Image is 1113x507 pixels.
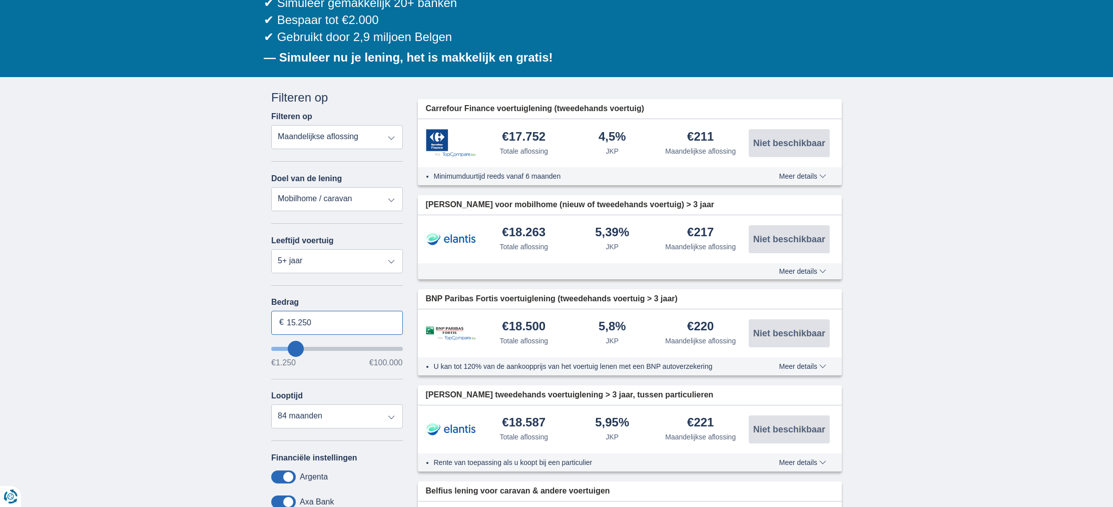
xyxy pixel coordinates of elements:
[665,336,736,346] div: Maandelijkse aflossing
[606,336,619,346] div: JKP
[749,415,830,443] button: Niet beschikbaar
[779,363,826,370] span: Meer details
[502,416,545,430] div: €18.587
[271,359,296,367] span: €1.250
[606,242,619,252] div: JKP
[665,242,736,252] div: Maandelijkse aflossing
[753,425,825,434] span: Niet beschikbaar
[271,112,312,121] label: Filteren op
[271,174,342,183] label: Doel van de lening
[434,457,743,467] li: Rente van toepassing als u koopt bij een particulier
[426,199,715,211] span: [PERSON_NAME] voor mobilhome (nieuw of tweedehands voertuig) > 3 jaar
[271,236,333,245] label: Leeftijd voertuig
[271,347,403,351] input: wantToBorrow
[779,268,826,275] span: Meer details
[499,336,548,346] div: Totale aflossing
[753,235,825,244] span: Niet beschikbaar
[271,453,357,462] label: Financiële instellingen
[772,267,834,275] button: Meer details
[271,298,403,307] label: Bedrag
[264,51,553,64] b: — Simuleer nu je lening, het is makkelijk en gratis!
[749,319,830,347] button: Niet beschikbaar
[772,458,834,466] button: Meer details
[426,227,476,252] img: product.pl.alt Elantis
[426,293,678,305] span: BNP Paribas Fortis voertuiglening (tweedehands voertuig > 3 jaar)
[595,416,629,430] div: 5,95%
[502,320,545,334] div: €18.500
[687,131,714,144] div: €211
[426,389,714,401] span: [PERSON_NAME] tweedehands voertuiglening > 3 jaar, tussen particulieren
[426,326,476,341] img: product.pl.alt BNP Paribas Fortis
[502,131,545,144] div: €17.752
[502,226,545,240] div: €18.263
[426,417,476,442] img: product.pl.alt Elantis
[606,146,619,156] div: JKP
[271,89,403,106] div: Filteren op
[687,226,714,240] div: €217
[665,432,736,442] div: Maandelijkse aflossing
[687,416,714,430] div: €221
[687,320,714,334] div: €220
[426,485,610,497] span: Belfius lening voor caravan & andere voertuigen
[279,317,284,328] span: €
[271,391,303,400] label: Looptijd
[300,472,328,481] label: Argenta
[369,359,403,367] span: €100.000
[753,139,825,148] span: Niet beschikbaar
[426,103,645,115] span: Carrefour Finance voertuiglening (tweedehands voertuig)
[499,432,548,442] div: Totale aflossing
[499,146,548,156] div: Totale aflossing
[753,329,825,338] span: Niet beschikbaar
[300,497,334,506] label: Axa Bank
[434,171,743,181] li: Minimumduurtijd reeds vanaf 6 maanden
[434,361,743,371] li: U kan tot 120% van de aankoopprijs van het voertuig lenen met een BNP autoverzekering
[772,362,834,370] button: Meer details
[665,146,736,156] div: Maandelijkse aflossing
[779,459,826,466] span: Meer details
[606,432,619,442] div: JKP
[426,129,476,157] img: product.pl.alt Carrefour Finance
[749,225,830,253] button: Niet beschikbaar
[772,172,834,180] button: Meer details
[779,173,826,180] span: Meer details
[749,129,830,157] button: Niet beschikbaar
[499,242,548,252] div: Totale aflossing
[599,320,626,334] div: 5,8%
[599,131,626,144] div: 4,5%
[595,226,629,240] div: 5,39%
